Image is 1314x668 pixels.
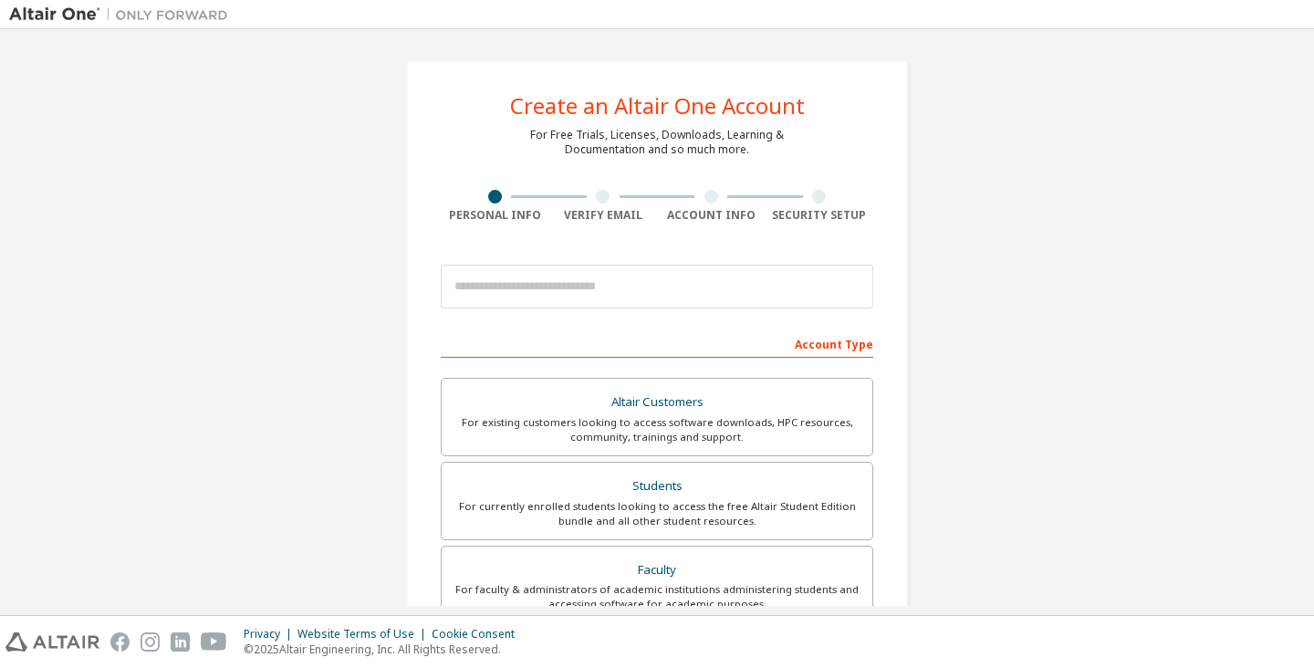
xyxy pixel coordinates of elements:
div: Privacy [244,627,297,642]
div: Account Info [657,208,766,223]
img: instagram.svg [141,632,160,652]
div: For Free Trials, Licenses, Downloads, Learning & Documentation and so much more. [530,128,784,157]
div: Website Terms of Use [297,627,432,642]
div: Altair Customers [453,390,861,415]
div: Cookie Consent [432,627,526,642]
div: Security Setup [766,208,874,223]
div: Create an Altair One Account [510,95,805,117]
img: linkedin.svg [171,632,190,652]
div: Faculty [453,558,861,583]
div: Account Type [441,329,873,358]
div: Students [453,474,861,499]
p: © 2025 Altair Engineering, Inc. All Rights Reserved. [244,642,526,657]
div: For existing customers looking to access software downloads, HPC resources, community, trainings ... [453,415,861,444]
div: For faculty & administrators of academic institutions administering students and accessing softwa... [453,582,861,611]
img: altair_logo.svg [5,632,99,652]
img: Altair One [9,5,237,24]
div: Personal Info [441,208,549,223]
img: youtube.svg [201,632,227,652]
img: facebook.svg [110,632,130,652]
div: For currently enrolled students looking to access the free Altair Student Edition bundle and all ... [453,499,861,528]
div: Verify Email [549,208,658,223]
